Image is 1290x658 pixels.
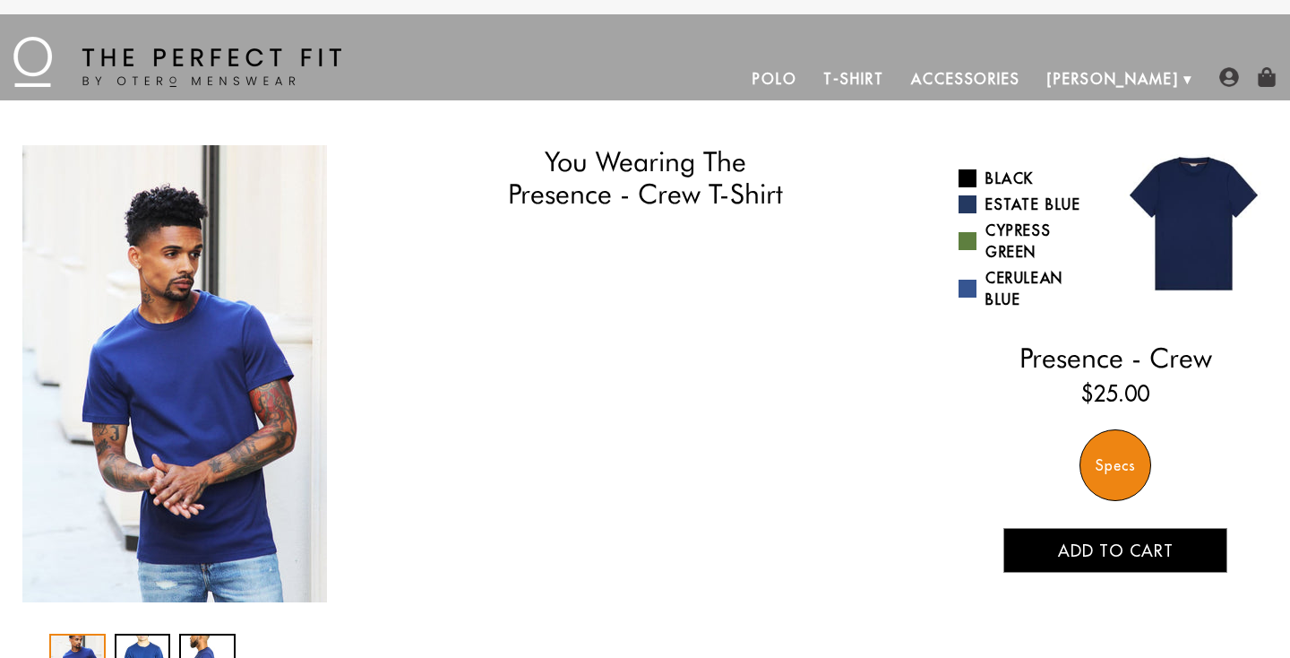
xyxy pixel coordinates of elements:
div: 1 / 3 [18,145,331,602]
div: Specs [1079,429,1151,501]
h2: Presence - Crew [959,342,1272,374]
a: Estate Blue [959,194,1102,215]
a: Accessories [898,57,1034,100]
a: T-Shirt [810,57,897,100]
img: The Perfect Fit - by Otero Menswear - Logo [13,37,341,87]
a: Cypress Green [959,220,1102,263]
img: user-account-icon.png [1219,67,1239,87]
ins: $25.00 [1081,377,1149,410]
img: shopping-bag-icon.png [1257,67,1277,87]
a: [PERSON_NAME] [1034,57,1192,100]
span: Add to cart [1058,541,1174,561]
img: IMG_2428_copy_1024x1024_2x_54a29d56-2a4d-4dd6-a028-5652b32cc0ff_340x.jpg [22,145,327,602]
h1: You Wearing The Presence - Crew T-Shirt [438,145,852,211]
a: Cerulean Blue [959,267,1102,310]
img: 013.jpg [1115,145,1272,302]
a: Polo [739,57,811,100]
a: Black [959,168,1102,189]
button: Add to cart [1003,528,1227,573]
